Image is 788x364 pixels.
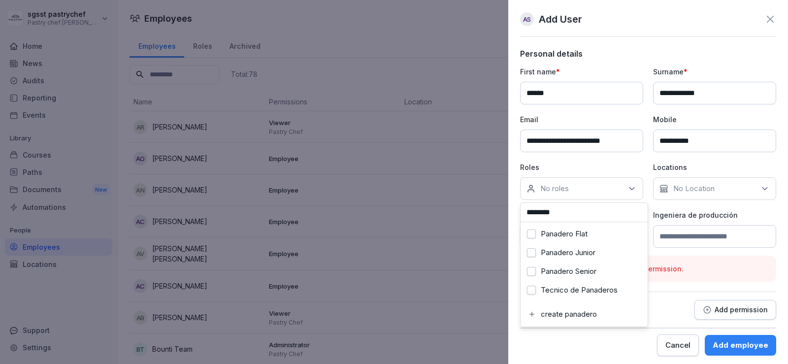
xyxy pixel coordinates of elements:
[539,12,582,27] p: Add User
[653,162,776,172] p: Locations
[541,248,595,257] label: Panadero Junior
[673,184,715,194] p: No Location
[541,267,596,276] label: Panadero Senior
[705,335,776,356] button: Add employee
[715,306,768,314] p: Add permission
[520,66,643,77] p: First name
[665,340,690,351] div: Cancel
[657,334,699,356] button: Cancel
[520,12,534,26] div: AS
[541,230,588,238] label: Panadero Flat
[694,300,776,320] button: Add permission
[540,184,569,194] p: No roles
[653,210,776,220] p: Ingeniera de producción
[520,162,643,172] p: Roles
[653,66,776,77] p: Surname
[713,340,768,351] div: Add employee
[653,114,776,125] p: Mobile
[528,264,768,274] p: Please select a location or add a permission.
[541,286,618,295] label: Tecnico de Panaderos
[520,49,776,59] p: Personal details
[520,114,643,125] p: Email
[527,309,641,319] div: create panadero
